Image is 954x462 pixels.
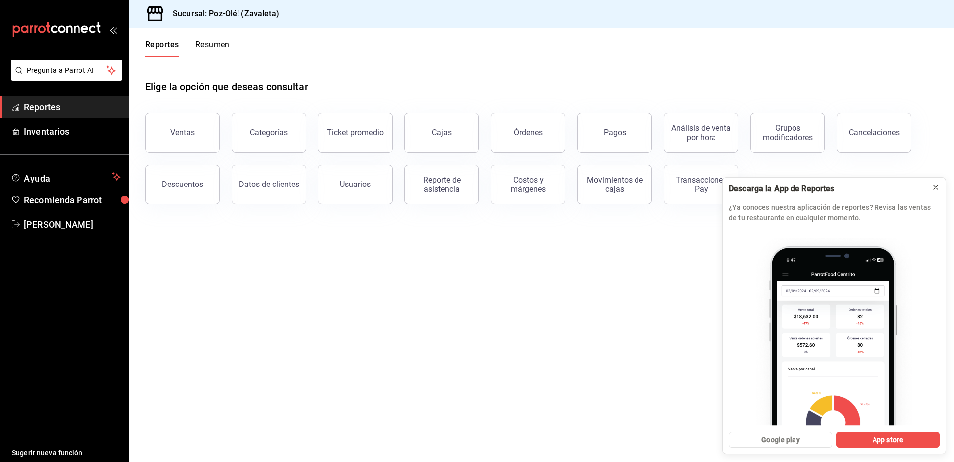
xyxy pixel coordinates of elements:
[232,113,306,153] button: Categorías
[584,175,645,194] div: Movimientos de cajas
[670,123,732,142] div: Análisis de venta por hora
[577,165,652,204] button: Movimientos de cajas
[729,229,940,426] img: parrot app_2.png
[11,60,122,81] button: Pregunta a Parrot AI
[404,113,479,153] a: Cajas
[757,123,818,142] div: Grupos modificadores
[318,113,393,153] button: Ticket promedio
[7,72,122,83] a: Pregunta a Parrot AI
[404,165,479,204] button: Reporte de asistencia
[497,175,559,194] div: Costos y márgenes
[670,175,732,194] div: Transacciones Pay
[162,180,203,189] div: Descuentos
[577,113,652,153] button: Pagos
[165,8,279,20] h3: Sucursal: Poz-Olé! (Zavaleta)
[24,171,108,183] span: Ayuda
[145,40,179,57] button: Reportes
[109,26,117,34] button: open_drawer_menu
[340,180,371,189] div: Usuarios
[849,128,900,137] div: Cancelaciones
[761,435,799,445] span: Google play
[514,128,543,137] div: Órdenes
[604,128,626,137] div: Pagos
[837,113,911,153] button: Cancelaciones
[195,40,230,57] button: Resumen
[729,202,940,223] p: ¿Ya conoces nuestra aplicación de reportes? Revisa las ventas de tu restaurante en cualquier mome...
[145,40,230,57] div: navigation tabs
[836,432,940,448] button: App store
[24,125,121,138] span: Inventarios
[411,175,473,194] div: Reporte de asistencia
[750,113,825,153] button: Grupos modificadores
[664,113,738,153] button: Análisis de venta por hora
[145,79,308,94] h1: Elige la opción que deseas consultar
[170,128,195,137] div: Ventas
[432,127,452,139] div: Cajas
[250,128,288,137] div: Categorías
[491,113,565,153] button: Órdenes
[232,165,306,204] button: Datos de clientes
[873,435,903,445] span: App store
[24,193,121,207] span: Recomienda Parrot
[318,165,393,204] button: Usuarios
[664,165,738,204] button: Transacciones Pay
[729,184,924,194] div: Descarga la App de Reportes
[24,100,121,114] span: Reportes
[729,432,832,448] button: Google play
[145,113,220,153] button: Ventas
[491,165,565,204] button: Costos y márgenes
[27,65,107,76] span: Pregunta a Parrot AI
[12,448,121,458] span: Sugerir nueva función
[327,128,384,137] div: Ticket promedio
[145,165,220,204] button: Descuentos
[24,218,121,231] span: [PERSON_NAME]
[239,180,299,189] div: Datos de clientes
